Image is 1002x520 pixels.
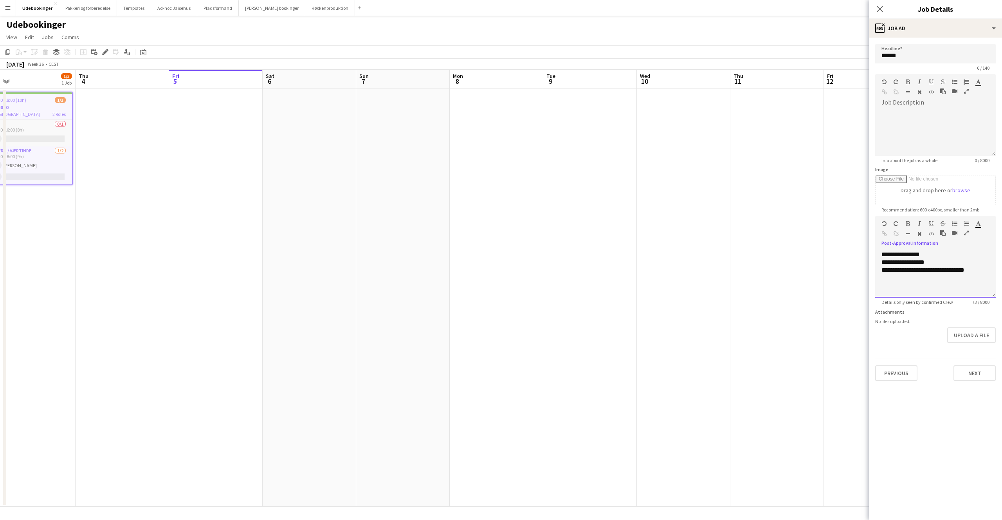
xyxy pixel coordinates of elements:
[917,231,922,237] button: Clear Formatting
[940,88,946,94] button: Paste as plain text
[928,79,934,85] button: Underline
[875,318,996,324] div: No files uploaded.
[826,77,833,86] span: 12
[917,89,922,95] button: Clear Formatting
[893,220,899,227] button: Redo
[953,365,996,381] button: Next
[266,72,274,79] span: Sat
[905,79,910,85] button: Bold
[77,77,88,86] span: 4
[964,220,969,227] button: Ordered List
[917,79,922,85] button: Italic
[117,0,151,16] button: Templates
[172,72,179,79] span: Fri
[964,230,969,236] button: Fullscreen
[968,157,996,163] span: 0 / 8000
[940,220,946,227] button: Strikethrough
[869,19,1002,38] div: Job Ad
[733,72,743,79] span: Thu
[947,327,996,343] button: Upload a file
[928,231,934,237] button: HTML Code
[875,365,917,381] button: Previous
[197,0,239,16] button: Pladsformand
[61,73,72,79] span: 1/3
[639,77,650,86] span: 10
[905,220,910,227] button: Bold
[875,299,959,305] span: Details only seen by confirmed Crew
[25,34,34,41] span: Edit
[6,60,24,68] div: [DATE]
[6,19,66,31] h1: Udebookinger
[79,72,88,79] span: Thu
[640,72,650,79] span: Wed
[55,97,66,103] span: 1/3
[61,34,79,41] span: Comms
[305,0,355,16] button: Køkkenproduktion
[881,79,887,85] button: Undo
[875,309,905,315] label: Attachments
[917,220,922,227] button: Italic
[545,77,555,86] span: 9
[359,72,369,79] span: Sun
[905,231,910,237] button: Horizontal Line
[49,61,59,67] div: CEST
[52,111,66,117] span: 2 Roles
[265,77,274,86] span: 6
[16,0,59,16] button: Udebookinger
[239,0,305,16] button: [PERSON_NAME] bookinger
[928,89,934,95] button: HTML Code
[546,72,555,79] span: Tue
[453,72,463,79] span: Mon
[827,72,833,79] span: Fri
[881,220,887,227] button: Undo
[975,220,981,227] button: Text Color
[928,220,934,227] button: Underline
[893,79,899,85] button: Redo
[61,80,72,86] div: 1 Job
[151,0,197,16] button: Ad-hoc Jaisehus
[732,77,743,86] span: 11
[964,88,969,94] button: Fullscreen
[452,77,463,86] span: 8
[26,61,45,67] span: Week 36
[171,77,179,86] span: 5
[42,34,54,41] span: Jobs
[952,88,957,94] button: Insert video
[952,220,957,227] button: Unordered List
[964,79,969,85] button: Ordered List
[6,34,17,41] span: View
[59,0,117,16] button: Pakkeri og forberedelse
[3,32,20,42] a: View
[940,230,946,236] button: Paste as plain text
[975,79,981,85] button: Text Color
[940,79,946,85] button: Strikethrough
[869,4,1002,14] h3: Job Details
[971,65,996,71] span: 6 / 140
[952,79,957,85] button: Unordered List
[966,299,996,305] span: 73 / 8000
[875,207,986,213] span: Recommendation: 600 x 400px, smaller than 2mb
[358,77,369,86] span: 7
[58,32,82,42] a: Comms
[875,157,944,163] span: Info about the job as a whole
[22,32,37,42] a: Edit
[952,230,957,236] button: Insert video
[39,32,57,42] a: Jobs
[905,89,910,95] button: Horizontal Line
